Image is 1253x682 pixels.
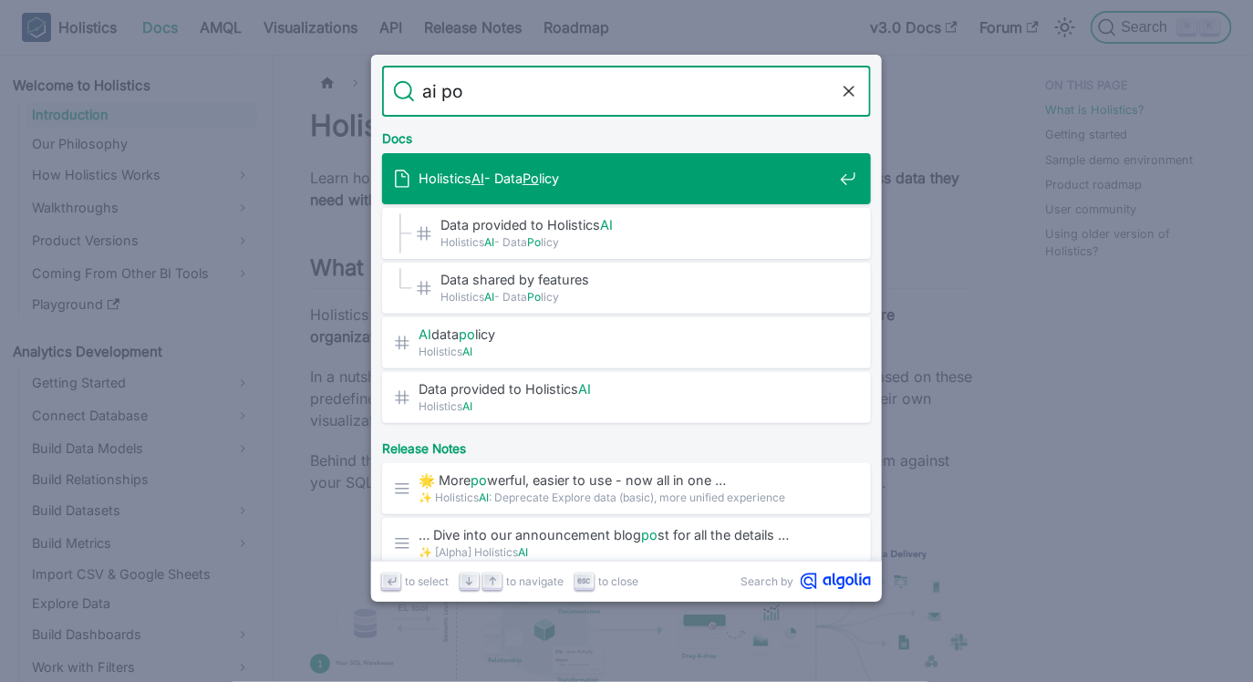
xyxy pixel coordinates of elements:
mark: AI [518,545,528,559]
span: Holistics - Data licy [440,233,833,251]
span: 🌟 More werful, easier to use - now all in one … [419,471,833,489]
mark: Po [527,290,541,304]
span: Search by [740,573,793,590]
mark: po [459,326,475,342]
a: … Dive into our announcement blogpost for all the details …✨ [Alpha] HolisticsAI [382,518,871,569]
mark: AI [484,290,494,304]
span: Holistics - Data licy [419,170,833,187]
span: Holistics - Data licy [440,288,833,305]
mark: AI [462,345,472,358]
mark: po [471,472,487,488]
mark: AI [600,217,613,232]
span: … Dive into our announcement blog st for all the details … [419,526,833,543]
svg: Enter key [385,574,399,588]
span: to close [598,573,638,590]
span: data licy​ [419,325,833,343]
span: Holistics [419,398,833,415]
svg: Escape key [577,574,591,588]
div: Docs [378,117,875,153]
svg: Arrow up [486,574,500,588]
mark: AI [419,326,431,342]
a: Data provided to HolisticsAI​HolisticsAI [382,372,871,423]
mark: AI [471,170,484,186]
mark: Po [523,170,539,186]
input: Search docs [415,66,838,117]
button: Clear the query [838,80,860,102]
div: Release Notes [378,427,875,463]
mark: AI [479,491,489,504]
svg: Algolia [801,573,871,590]
span: Data shared by features​ [440,271,833,288]
span: to select [405,573,449,590]
mark: Po [527,235,541,249]
span: ✨ Holistics : Deprecate Explore data (basic), more unified experience [419,489,833,506]
span: ✨ [Alpha] Holistics [419,543,833,561]
a: Search byAlgolia [740,573,871,590]
a: HolisticsAI- DataPolicy [382,153,871,204]
mark: AI [578,381,591,397]
svg: Arrow down [462,574,476,588]
a: AIdatapolicy​HolisticsAI [382,317,871,368]
span: Data provided to Holistics ​ [440,216,833,233]
span: Holistics [419,343,833,360]
span: Data provided to Holistics ​ [419,380,833,398]
a: Data shared by features​HolisticsAI- DataPolicy [382,263,871,314]
mark: AI [462,399,472,413]
span: to navigate [506,573,564,590]
mark: po [641,527,658,542]
a: Data provided to HolisticsAI​HolisticsAI- DataPolicy [382,208,871,259]
a: 🌟 Morepowerful, easier to use - now all in one …✨ HolisticsAI: Deprecate Explore data (basic), mo... [382,463,871,514]
mark: AI [484,235,494,249]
